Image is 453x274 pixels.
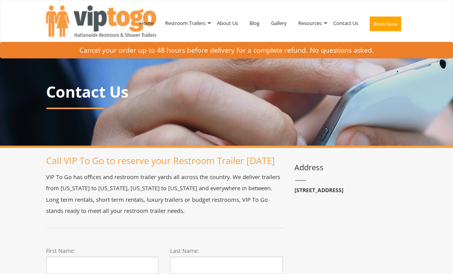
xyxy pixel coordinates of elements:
[134,3,159,43] a: Home
[364,3,407,48] a: Book Now
[294,186,344,194] b: [STREET_ADDRESS]
[46,171,283,216] p: VIP To Go has offices and restroom trailer yards all across the country. We deliver trailers from...
[159,3,211,43] a: Restroom Trailers
[46,156,283,166] h1: Call VIP To Go to reserve your Restroom Trailer [DATE]
[327,3,364,43] a: Contact Us
[265,3,293,43] a: Gallery
[294,163,407,172] h3: Address
[46,83,407,100] p: Contact Us
[244,3,265,43] a: Blog
[293,3,327,43] a: Resources
[46,5,156,37] img: VIPTOGO
[211,3,244,43] a: About Us
[370,17,401,31] button: Book Now
[422,243,453,274] button: Live Chat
